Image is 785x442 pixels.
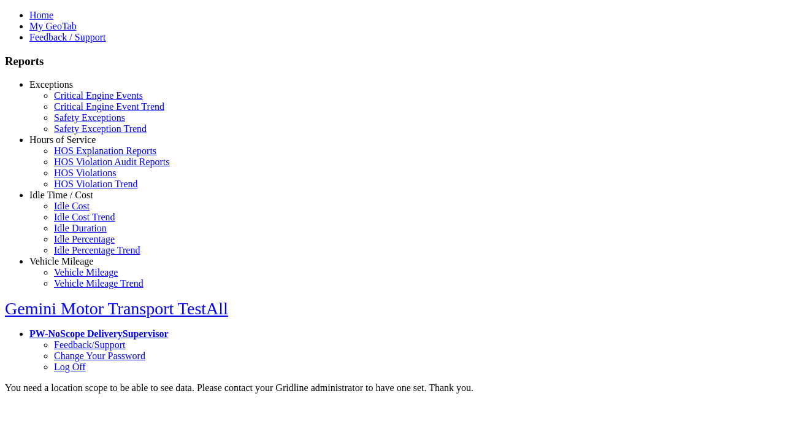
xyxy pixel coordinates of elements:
a: Home [29,10,53,20]
a: HOS Explanation Reports [54,145,156,156]
a: Idle Percentage [54,234,115,244]
div: You need a location scope to be able to see data. Please contact your Gridline administrator to h... [5,382,780,394]
a: HOS Violations [54,168,116,178]
a: Idle Duration [54,223,107,233]
a: Change Your Password [54,351,145,361]
a: PW-NoScope DeliverySupervisor [29,328,168,339]
a: Safety Exceptions [54,112,125,123]
a: Vehicle Mileage [29,256,93,266]
h3: Reports [5,55,780,68]
a: Critical Engine Event Trend [54,101,164,112]
a: Idle Cost [54,201,90,211]
a: Idle Percentage Trend [54,245,140,255]
a: Vehicle Mileage Trend [54,278,144,289]
a: Gemini Motor Transport TestAll [5,299,228,318]
a: Hours of Service [29,134,96,145]
a: HOS Violation Trend [54,179,138,189]
a: Idle Cost Trend [54,212,115,222]
a: Vehicle Mileage [54,267,118,277]
a: HOS Violation Audit Reports [54,157,170,167]
a: Log Off [54,362,86,372]
a: Safety Exception Trend [54,123,147,134]
a: Feedback/Support [54,339,125,350]
a: Feedback / Support [29,32,105,42]
a: Exceptions [29,79,73,90]
a: Idle Time / Cost [29,190,93,200]
a: Critical Engine Events [54,90,143,101]
a: My GeoTab [29,21,77,31]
